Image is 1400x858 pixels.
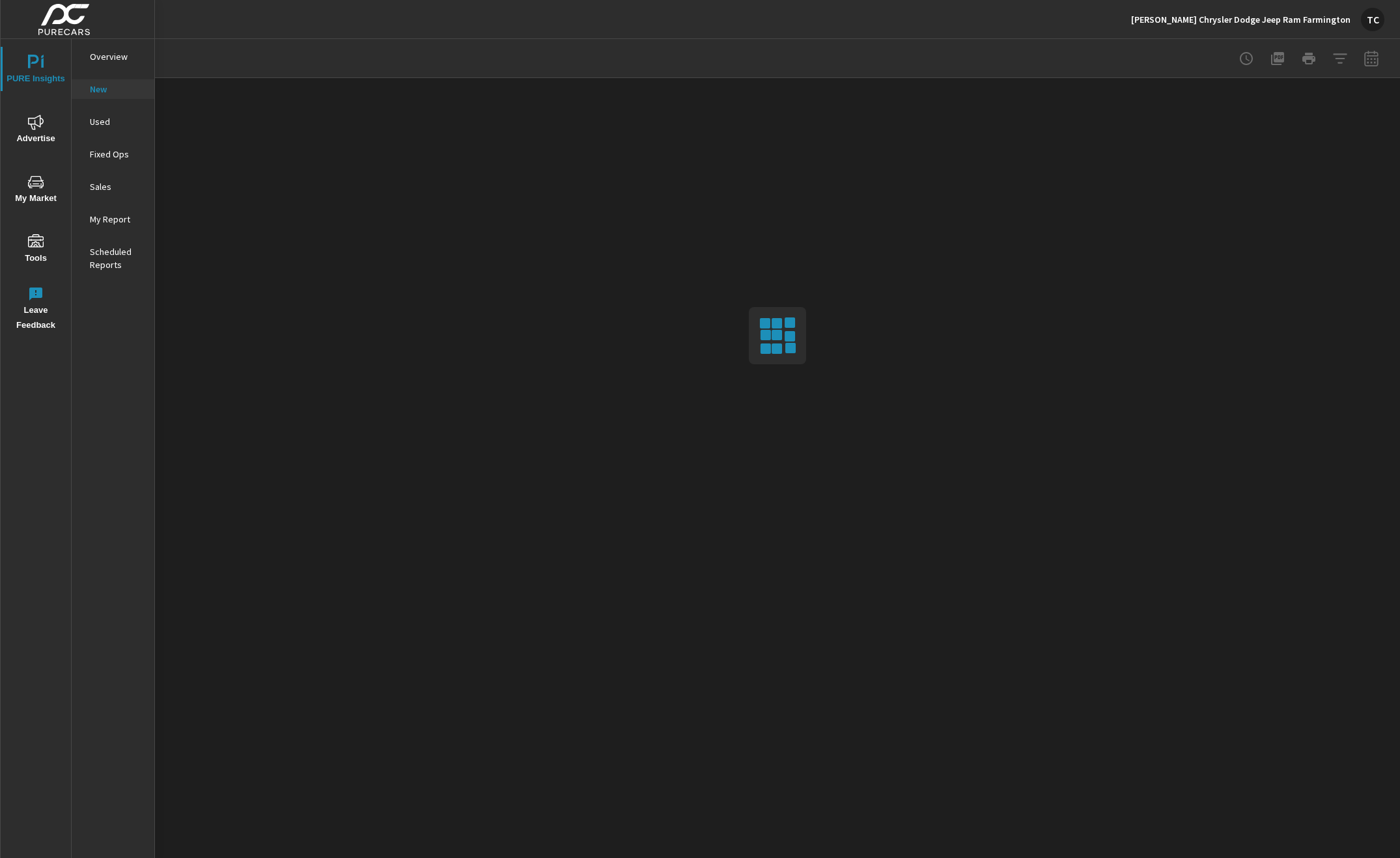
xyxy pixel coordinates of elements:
div: Fixed Ops [72,144,154,164]
div: My Report [72,209,154,229]
p: Overview [90,50,144,63]
p: New [90,83,144,96]
span: My Market [5,174,67,206]
span: Advertise [5,114,67,146]
span: Leave Feedback [5,286,67,333]
p: [PERSON_NAME] Chrysler Dodge Jeep Ram Farmington [1131,14,1351,25]
p: Used [90,115,144,128]
div: New [72,79,154,99]
div: Sales [72,177,154,196]
p: My Report [90,213,144,226]
div: nav menu [1,39,71,338]
p: Scheduled Reports [90,245,144,271]
div: Overview [72,47,154,66]
div: Scheduled Reports [72,242,154,275]
span: Tools [5,234,67,266]
span: PURE Insights [5,55,67,87]
p: Sales [90,180,144,193]
div: Used [72,112,154,131]
div: TC [1361,8,1384,31]
p: Fixed Ops [90,148,144,161]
